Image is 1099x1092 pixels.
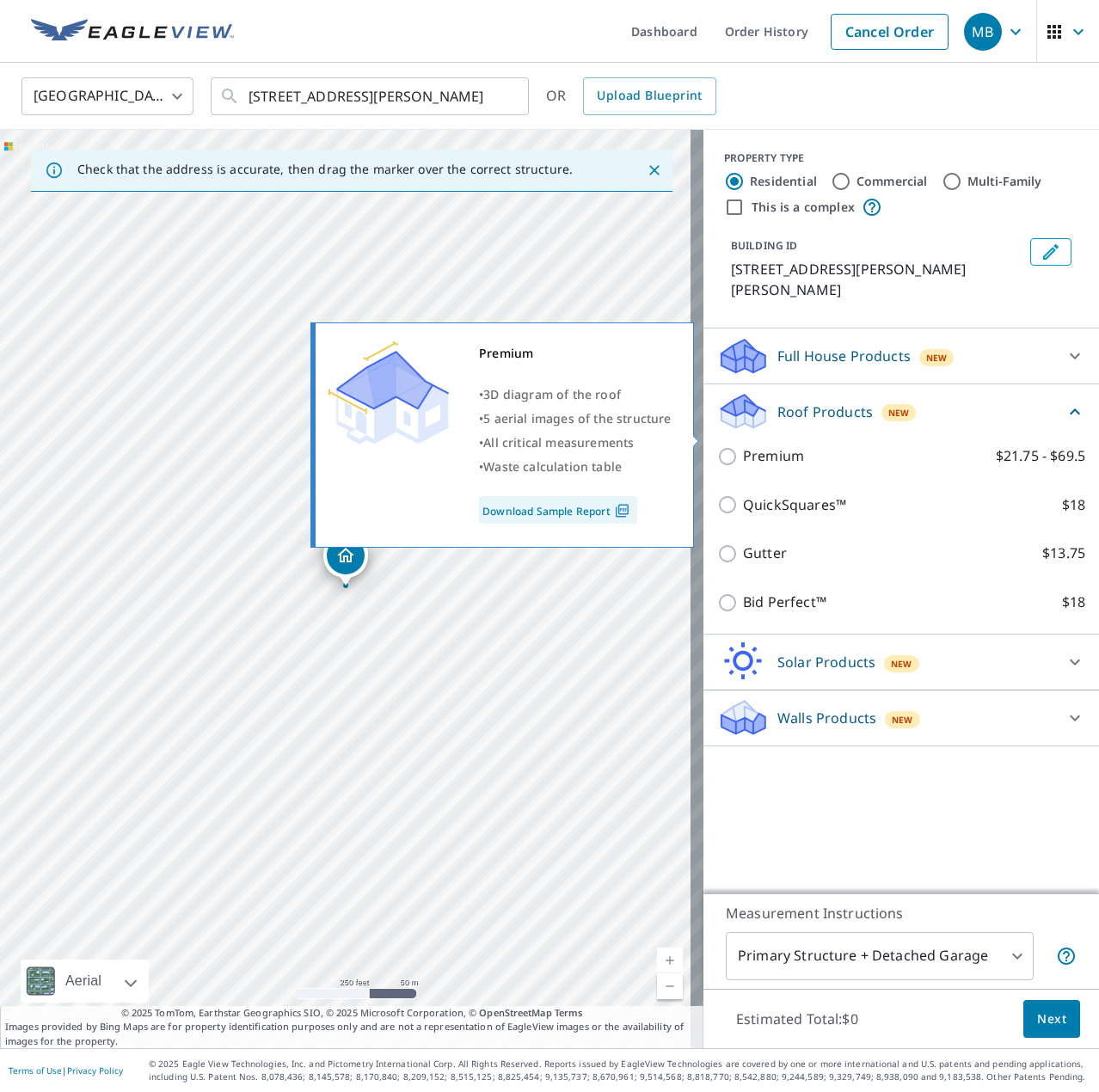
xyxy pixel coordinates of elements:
[926,351,948,365] span: New
[643,159,666,181] button: Close
[483,386,621,402] span: 3D diagram of the roof
[892,713,913,727] span: New
[717,697,1085,739] div: Walls ProductsNew
[891,657,912,671] span: New
[888,406,910,420] span: New
[21,72,193,120] div: [GEOGRAPHIC_DATA]
[479,496,637,524] a: Download Sample Report
[717,391,1085,432] div: Roof ProductsNew
[1037,1009,1066,1030] span: Next
[611,503,634,518] img: Pdf Icon
[479,341,672,365] div: Premium
[479,431,672,455] div: •
[750,173,817,190] label: Residential
[1062,592,1085,613] p: $18
[546,77,716,115] div: OR
[328,341,449,445] img: Premium
[856,173,928,190] label: Commercial
[597,85,702,107] span: Upload Blueprint
[483,434,634,451] span: All critical measurements
[717,641,1085,683] div: Solar ProductsNew
[657,973,683,999] a: Current Level 17, Zoom Out
[743,494,846,516] p: QuickSquares™
[67,1064,123,1077] a: Privacy Policy
[121,1006,583,1021] span: © 2025 TomTom, Earthstar Geographics SIO, © 2025 Microsoft Corporation, ©
[731,259,1023,300] p: [STREET_ADDRESS][PERSON_NAME][PERSON_NAME]
[323,533,368,586] div: Dropped pin, building 1, Residential property, 15828 Spaulding Ave Harvey, IL 60428
[77,162,573,177] p: Check that the address is accurate, then drag the marker over the correct structure.
[967,173,1042,190] label: Multi-Family
[60,960,107,1003] div: Aerial
[249,72,494,120] input: Search by address or latitude-longitude
[1030,238,1071,266] button: Edit building 1
[1023,1000,1080,1039] button: Next
[831,14,949,50] a: Cancel Order
[583,77,715,115] a: Upload Blueprint
[9,1065,123,1076] p: |
[731,238,797,253] p: BUILDING ID
[743,445,804,467] p: Premium
[21,960,149,1003] div: Aerial
[9,1064,62,1077] a: Terms of Use
[964,13,1002,51] div: MB
[777,346,911,366] p: Full House Products
[555,1006,583,1019] a: Terms
[1042,543,1085,564] p: $13.75
[743,543,787,564] p: Gutter
[479,407,672,431] div: •
[996,445,1085,467] p: $21.75 - $69.5
[724,150,1078,166] div: PROPERTY TYPE
[777,652,875,672] p: Solar Products
[479,1006,551,1019] a: OpenStreetMap
[743,592,826,613] p: Bid Perfect™
[726,932,1034,980] div: Primary Structure + Detached Garage
[149,1058,1090,1083] p: © 2025 Eagle View Technologies, Inc. and Pictometry International Corp. All Rights Reserved. Repo...
[726,903,1077,923] p: Measurement Instructions
[31,19,234,45] img: EV Logo
[657,948,683,973] a: Current Level 17, Zoom In
[479,383,672,407] div: •
[483,458,622,475] span: Waste calculation table
[722,1000,872,1038] p: Estimated Total: $0
[1062,494,1085,516] p: $18
[1056,946,1077,966] span: Your report will include the primary structure and a detached garage if one exists.
[717,335,1085,377] div: Full House ProductsNew
[777,402,873,422] p: Roof Products
[752,199,855,216] label: This is a complex
[479,455,672,479] div: •
[777,708,876,728] p: Walls Products
[483,410,671,426] span: 5 aerial images of the structure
